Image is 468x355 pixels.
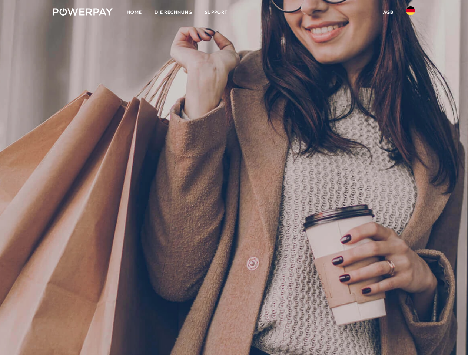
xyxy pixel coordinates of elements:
[120,6,148,19] a: Home
[406,6,415,15] img: de
[199,6,234,19] a: SUPPORT
[377,6,400,19] a: agb
[53,8,113,16] img: logo-powerpay-white.svg
[148,6,199,19] a: DIE RECHNUNG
